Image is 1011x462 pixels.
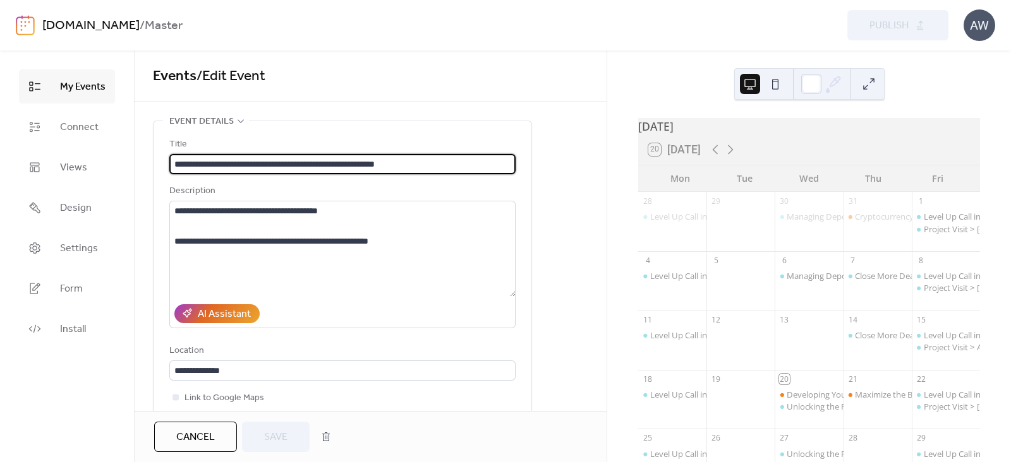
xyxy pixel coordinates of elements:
div: Location [169,343,513,358]
div: 7 [847,255,858,266]
div: Level Up Call in English [924,211,1009,222]
div: 28 [847,433,858,444]
div: 27 [779,433,790,444]
div: Level Up Call in English [912,329,980,341]
div: 18 [643,374,653,384]
div: Unlocking the Power of the Listing Center in Avex in English [775,401,843,412]
div: Close More Deals with EB-5: Alba Residences Selling Fast in Spanish [844,329,912,341]
a: Design [19,191,115,225]
span: Form [60,281,83,297]
div: Level Up Call in Spanish [638,389,706,400]
div: 1 [916,196,926,206]
button: Cancel [154,422,237,452]
div: Maximize the Buyer Journey by Connecting with Our Title and Financial Network in English [844,389,912,400]
div: 26 [711,433,722,444]
a: Form [19,271,115,305]
div: Project Visit > Atelier Residences Miami [912,341,980,353]
a: [DOMAIN_NAME] [42,14,140,38]
a: Install [19,312,115,346]
div: 4 [643,255,653,266]
div: Managing Deposits & Disbursements in English [775,211,843,222]
div: Close More Deals with EB-5: Alba Residences Selling Fast in English [844,270,912,281]
a: Connect [19,110,115,144]
span: Link to Google Maps [185,391,264,406]
div: Fri [905,165,970,191]
span: Connect [60,120,99,135]
div: 15 [916,314,926,325]
div: Level Up Call in English [912,389,980,400]
div: Mon [648,165,713,191]
a: My Events [19,69,115,104]
div: Cryptocurrency & Emerging Tech in Real Estate [844,211,912,222]
div: Level Up Call in Spanish [650,211,739,222]
div: Level Up Call in Spanish [650,270,739,281]
div: AW [964,9,995,41]
div: 19 [711,374,722,384]
b: / [140,14,145,38]
div: AI Assistant [198,307,251,322]
div: 14 [847,314,858,325]
div: 25 [643,433,653,444]
div: 29 [916,433,926,444]
div: 31 [847,196,858,206]
b: Master [145,14,183,38]
div: 8 [916,255,926,266]
span: / Edit Event [197,62,265,90]
div: [DATE] [638,118,980,134]
div: 13 [779,314,790,325]
span: Cancel [176,430,215,445]
div: Level Up Call in Spanish [650,389,739,400]
a: Views [19,150,115,184]
span: Install [60,322,86,337]
span: Design [60,201,92,216]
div: Level Up Call in Spanish [638,270,706,281]
a: Events [153,62,197,90]
div: 6 [779,255,790,266]
div: Managing Deposits & Disbursements in English [787,211,964,222]
div: Level Up Call in English [924,389,1009,400]
div: Description [169,184,513,199]
div: 5 [711,255,722,266]
div: Level Up Call in Spanish [638,329,706,341]
span: Settings [60,241,98,256]
button: AI Assistant [174,304,260,323]
div: Level Up Call in English [924,329,1009,341]
img: logo [16,15,35,35]
div: 20 [779,374,790,384]
div: Project Visit > Atlantic Village [912,401,980,412]
div: Thu [841,165,905,191]
div: Unlocking the Power of the Listing Center in Avex in Spanish [775,448,843,459]
div: Title [169,137,513,152]
div: Level Up Call in Spanish [650,329,739,341]
a: Settings [19,231,115,265]
div: Level Up Call in English [924,448,1009,459]
div: Level Up Call in English [912,270,980,281]
div: Managing Deposits & Disbursements in Spanish [787,270,967,281]
div: 11 [643,314,653,325]
span: Views [60,160,87,175]
div: Wed [777,165,842,191]
span: My Events [60,80,106,95]
div: Level Up Call in English [924,270,1009,281]
div: Level Up Call in Spanish [650,448,739,459]
div: 21 [847,374,858,384]
div: Level Up Call in English [912,211,980,222]
div: Level Up Call in Spanish [638,211,706,222]
div: 29 [711,196,722,206]
div: Managing Deposits & Disbursements in Spanish [775,270,843,281]
div: Tue [713,165,777,191]
div: Developing Your Strategic Marketing Budget: ROI-Driven Approach [775,389,843,400]
span: Event details [169,114,234,129]
div: Project Visit > Seven Park [912,223,980,235]
div: Project Visit > Viceroy Brickell [912,282,980,293]
div: 22 [916,374,926,384]
div: Level Up Call in English [912,448,980,459]
div: 12 [711,314,722,325]
div: 30 [779,196,790,206]
div: Level Up Call in Spanish [638,448,706,459]
div: 28 [643,196,653,206]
